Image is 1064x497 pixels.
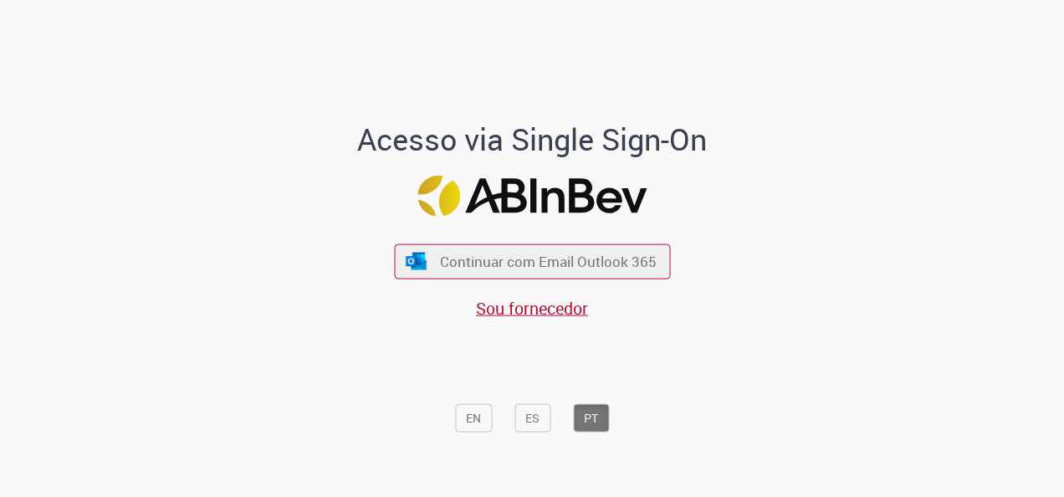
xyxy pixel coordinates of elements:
[455,403,492,432] button: EN
[440,252,657,271] span: Continuar com Email Outlook 365
[417,176,647,217] img: Logo ABInBev
[514,403,550,432] button: ES
[300,122,765,156] h1: Acesso via Single Sign-On
[394,244,670,279] button: ícone Azure/Microsoft 360 Continuar com Email Outlook 365
[405,252,428,269] img: ícone Azure/Microsoft 360
[573,403,609,432] button: PT
[476,296,588,319] a: Sou fornecedor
